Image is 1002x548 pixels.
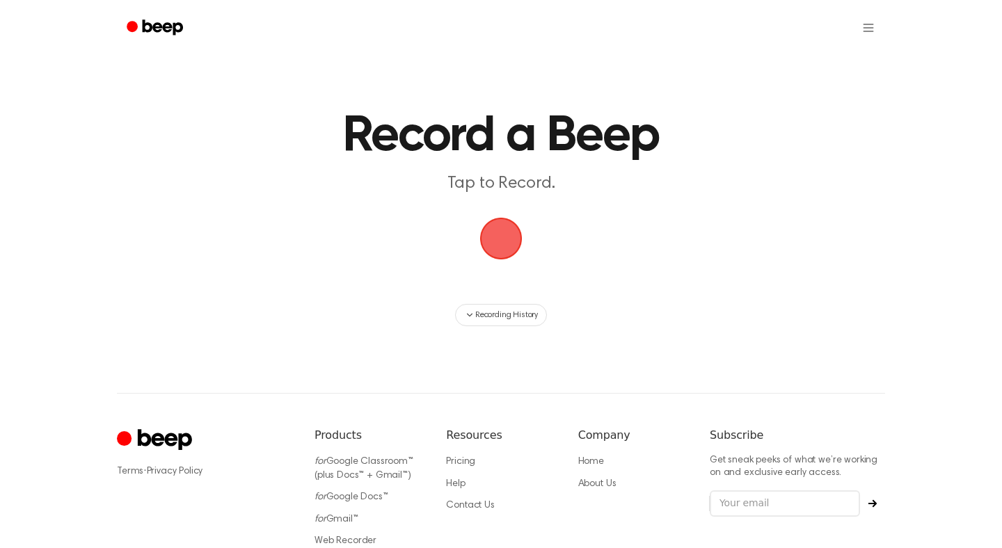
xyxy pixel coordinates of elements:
button: Recording History [455,304,547,326]
h6: Resources [446,427,555,444]
a: Help [446,479,465,489]
h6: Company [578,427,687,444]
h1: Record a Beep [150,111,852,161]
h6: Products [315,427,424,444]
input: Your email [710,490,860,517]
a: Cruip [117,427,196,454]
a: Beep [117,15,196,42]
a: Contact Us [446,501,494,510]
button: Open menu [852,11,885,45]
a: Pricing [446,457,475,467]
i: for [315,515,326,524]
p: Tap to Record. [234,172,768,195]
i: for [315,492,326,502]
button: Subscribe [860,499,885,508]
a: forGmail™ [315,515,358,524]
a: Home [578,457,604,467]
span: Recording History [475,309,538,321]
a: Terms [117,467,143,476]
a: forGoogle Classroom™ (plus Docs™ + Gmail™) [315,457,413,481]
a: About Us [578,479,617,489]
a: Web Recorder [315,536,376,546]
h6: Subscribe [710,427,885,444]
i: for [315,457,326,467]
a: Privacy Policy [147,467,203,476]
a: forGoogle Docs™ [315,492,388,502]
div: · [117,465,292,478]
p: Get sneak peeks of what we’re working on and exclusive early access. [710,455,885,479]
img: Beep Logo [480,218,522,259]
